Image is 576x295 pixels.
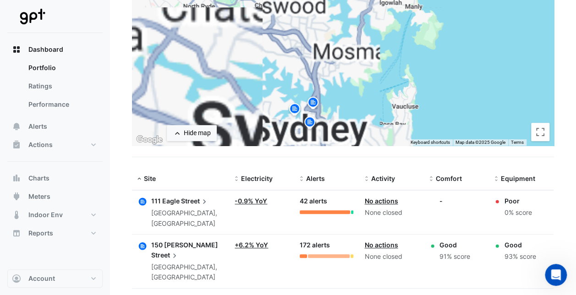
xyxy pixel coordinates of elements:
[511,140,524,145] a: Terms (opens in new tab)
[21,95,103,114] a: Performance
[364,241,398,249] a: No actions
[11,7,52,26] img: Company Logo
[364,251,418,262] div: None closed
[306,175,325,182] span: Alerts
[235,241,268,249] a: +6.2% YoY
[7,224,103,242] button: Reports
[364,208,418,218] div: None closed
[28,274,55,283] span: Account
[439,251,470,262] div: 91% score
[504,251,536,262] div: 93% score
[28,122,47,131] span: Alerts
[500,175,535,182] span: Equipment
[21,59,103,77] a: Portfolio
[21,77,103,95] a: Ratings
[12,140,21,149] app-icon: Actions
[151,250,179,260] span: Street
[504,208,532,218] div: 0% score
[12,229,21,238] app-icon: Reports
[181,196,209,206] span: Street
[241,175,273,182] span: Electricity
[7,206,103,224] button: Indoor Env
[12,174,21,183] app-icon: Charts
[436,175,462,182] span: Comfort
[144,175,156,182] span: Site
[151,262,224,283] div: [GEOGRAPHIC_DATA], [GEOGRAPHIC_DATA]
[28,210,63,219] span: Indoor Env
[504,196,532,206] div: Poor
[12,45,21,54] app-icon: Dashboard
[134,134,165,146] a: Open this area in Google Maps (opens a new window)
[12,122,21,131] app-icon: Alerts
[28,45,63,54] span: Dashboard
[7,169,103,187] button: Charts
[439,196,443,206] div: -
[167,125,217,141] button: Hide map
[151,208,224,229] div: [GEOGRAPHIC_DATA], [GEOGRAPHIC_DATA]
[7,40,103,59] button: Dashboard
[411,139,450,146] button: Keyboard shortcuts
[455,140,505,145] span: Map data ©2025 Google
[302,115,317,131] img: site-pin.svg
[7,117,103,136] button: Alerts
[28,229,53,238] span: Reports
[12,192,21,201] app-icon: Meters
[151,197,180,205] span: 111 Eagle
[371,175,395,182] span: Activity
[151,241,218,249] span: 150 [PERSON_NAME]
[28,140,53,149] span: Actions
[28,174,49,183] span: Charts
[531,123,549,141] button: Toggle fullscreen view
[7,187,103,206] button: Meters
[12,210,21,219] app-icon: Indoor Env
[134,134,165,146] img: Google
[235,197,267,205] a: -0.9% YoY
[7,136,103,154] button: Actions
[364,197,398,205] a: No actions
[7,269,103,288] button: Account
[28,192,50,201] span: Meters
[439,240,470,250] div: Good
[306,96,320,112] img: site-pin.svg
[300,240,354,251] div: 172 alerts
[300,196,354,207] div: 42 alerts
[287,102,302,118] img: site-pin.svg
[545,264,567,286] iframe: Intercom live chat
[504,240,536,250] div: Good
[184,128,211,138] div: Hide map
[7,59,103,117] div: Dashboard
